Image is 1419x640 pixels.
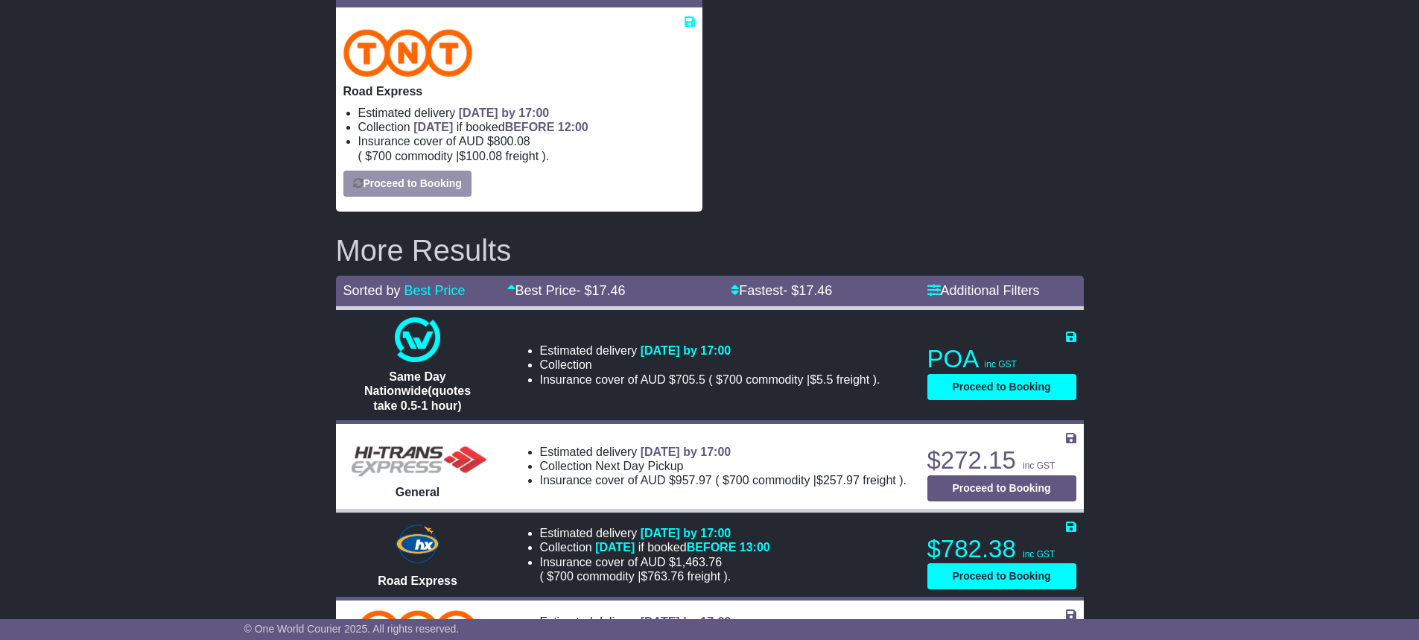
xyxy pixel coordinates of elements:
span: Freight [506,150,539,162]
p: Road Express [343,84,695,98]
span: inc GST [1023,460,1055,471]
span: General [396,486,440,498]
span: 257.97 [823,474,860,487]
img: Hunter Express: Road Express [393,522,442,566]
span: 12:00 [558,121,588,133]
span: Insurance cover of AUD $ [540,555,723,569]
span: - $ [577,283,626,298]
span: Commodity [746,373,803,386]
span: BEFORE [687,541,737,554]
span: 763.76 [647,570,684,583]
li: Collection [540,540,910,554]
span: [DATE] by 17:00 [641,344,731,357]
span: © One World Courier 2025. All rights reserved. [244,623,460,635]
span: 700 [723,373,743,386]
a: Best Price [404,283,466,298]
span: 957.97 [676,474,712,487]
span: Sorted by [343,283,401,298]
li: Estimated delivery [540,445,907,459]
span: Freight [863,474,895,487]
span: BEFORE [505,121,555,133]
span: | [456,150,459,162]
span: $ $ [713,373,873,386]
span: 1,463.76 [676,556,722,568]
p: $272.15 [927,446,1076,475]
p: POA [927,344,1076,374]
h2: More Results [336,234,1084,267]
li: Estimated delivery [540,526,910,540]
li: Estimated delivery [540,615,910,629]
img: HiTrans (Machship): General [343,434,492,478]
span: 17.46 [799,283,832,298]
a: Additional Filters [927,283,1040,298]
button: Proceed to Booking [927,475,1076,501]
span: 100.08 [466,150,502,162]
button: Proceed to Booking [927,563,1076,589]
span: Freight [837,373,869,386]
li: Collection [540,358,880,372]
span: 5.5 [816,373,833,386]
span: if booked [595,541,769,554]
span: [DATE] [413,121,453,133]
span: ( ). [358,149,550,163]
span: | [638,570,641,583]
span: Commodity [752,474,810,487]
span: [DATE] by 17:00 [459,107,550,119]
a: Best Price- $17.46 [507,283,626,298]
span: 800.08 [494,135,530,148]
span: Insurance cover of AUD $ [540,373,705,387]
span: Insurance cover of AUD $ [358,134,530,148]
span: $ $ [544,570,724,583]
button: Proceed to Booking [343,171,472,197]
span: 700 [553,570,574,583]
span: if booked [413,121,588,133]
span: Road Express [378,574,457,587]
span: Freight [688,570,720,583]
span: | [807,373,810,386]
a: Fastest- $17.46 [731,283,832,298]
span: ( ). [715,473,907,487]
span: 705.5 [676,373,705,386]
span: 17.46 [592,283,626,298]
span: ( ). [708,373,880,387]
span: 700 [729,474,749,487]
button: Proceed to Booking [927,374,1076,400]
span: $ $ [720,474,900,487]
img: One World Courier: Same Day Nationwide(quotes take 0.5-1 hour) [395,317,439,362]
span: Insurance cover of AUD $ [540,473,712,487]
li: Estimated delivery [540,343,880,358]
span: Next Day Pickup [595,460,683,472]
span: $ $ [362,150,542,162]
span: [DATE] by 17:00 [641,446,731,458]
img: TNT Domestic: Road Express [343,29,473,77]
li: Collection [358,120,695,134]
span: Commodity [395,150,452,162]
li: Collection [540,459,907,473]
span: 13:00 [740,541,770,554]
li: Estimated delivery [358,106,695,120]
span: Same Day Nationwide(quotes take 0.5-1 hour) [364,370,471,411]
span: Commodity [577,570,634,583]
p: $782.38 [927,534,1076,564]
span: ( ). [540,569,731,583]
span: 700 [372,150,392,162]
span: | [813,474,816,487]
span: [DATE] by 17:00 [641,615,731,628]
span: inc GST [1023,549,1055,560]
span: - $ [783,283,832,298]
span: inc GST [985,359,1017,370]
span: [DATE] [595,541,635,554]
span: [DATE] by 17:00 [641,527,731,539]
